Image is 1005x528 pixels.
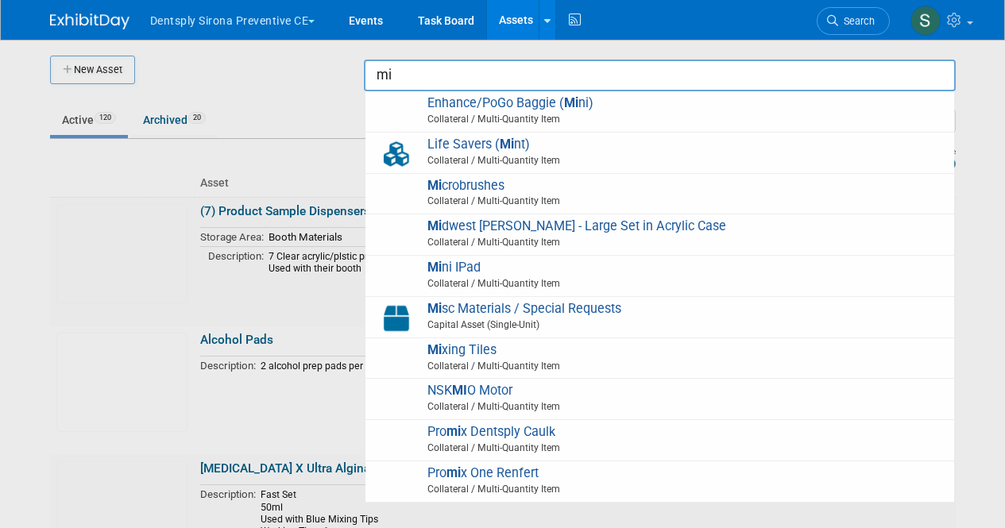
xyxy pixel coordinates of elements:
[427,301,442,316] strong: Mi
[817,7,890,35] a: Search
[427,342,442,357] strong: Mi
[373,218,946,251] span: dwest [PERSON_NAME] - Large Set in Acrylic Case
[378,359,946,373] span: Collateral / Multi-Quantity Item
[373,301,419,336] img: Capital-Asset-Icon-2.png
[452,383,467,398] strong: MI
[378,153,946,168] span: Collateral / Multi-Quantity Item
[364,60,956,91] input: search assets
[373,137,946,169] span: Life Savers ( nt)
[378,318,946,332] span: Capital Asset (Single-Unit)
[446,424,461,439] strong: mi
[427,260,442,275] strong: Mi
[910,6,941,36] img: Samantha Meyers
[427,218,442,233] strong: Mi
[373,260,946,292] span: ni IPad
[378,276,946,291] span: Collateral / Multi-Quantity Item
[838,15,875,27] span: Search
[378,482,946,496] span: Collateral / Multi-Quantity Item
[373,301,946,333] span: sc Materials / Special Requests
[373,465,946,498] span: Pro x One Renfert
[378,399,946,414] span: Collateral / Multi-Quantity Item
[373,178,946,210] span: crobrushes
[378,112,946,126] span: Collateral / Multi-Quantity Item
[446,465,461,480] strong: mi
[500,137,514,152] strong: Mi
[564,95,578,110] strong: Mi
[378,194,946,208] span: Collateral / Multi-Quantity Item
[373,95,946,128] span: Enhance/PoGo Baggie ( ni)
[373,137,419,172] img: Collateral-Icon-2.png
[50,13,129,29] img: ExhibitDay
[427,178,442,193] strong: Mi
[373,342,946,375] span: xing Tiles
[378,441,946,455] span: Collateral / Multi-Quantity Item
[373,424,946,457] span: Pro x Dentsply Caulk
[373,383,946,415] span: NSK O Motor
[378,235,946,249] span: Collateral / Multi-Quantity Item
